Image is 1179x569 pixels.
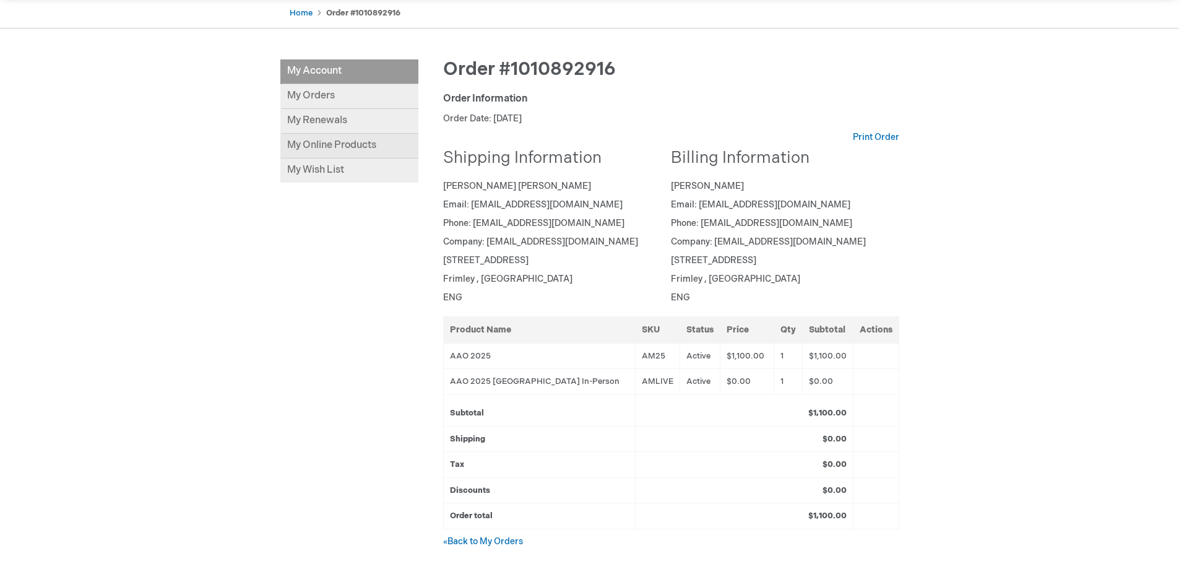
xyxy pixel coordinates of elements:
td: $0.00 [720,369,774,395]
td: 1 [774,369,802,395]
span: [PERSON_NAME] [PERSON_NAME] [443,181,591,191]
strong: $0.00 [823,459,847,469]
h2: Billing Information [671,150,890,168]
strong: $1,100.00 [808,408,847,418]
strong: Order #1010892916 [326,8,400,18]
div: Order Information [443,92,899,106]
span: [STREET_ADDRESS] [671,255,756,266]
strong: Subtotal [450,408,484,418]
td: AAO 2025 [443,343,636,369]
strong: Tax [450,459,464,469]
th: SKU [636,316,680,343]
td: 1 [774,343,802,369]
th: Actions [853,316,899,343]
strong: $0.00 [823,434,847,444]
td: AAO 2025 [GEOGRAPHIC_DATA] In-Person [443,369,636,395]
span: Company: [EMAIL_ADDRESS][DOMAIN_NAME] [671,237,866,247]
strong: $1,100.00 [808,511,847,521]
small: « [443,537,447,547]
strong: $0.00 [823,485,847,495]
a: My Online Products [280,134,418,159]
strong: Shipping [450,434,485,444]
td: $1,100.00 [720,343,774,369]
span: ENG [443,292,462,303]
strong: Order total [450,511,493,521]
span: Email: [EMAIL_ADDRESS][DOMAIN_NAME] [443,199,623,210]
td: AM25 [636,343,680,369]
span: Company: [EMAIL_ADDRESS][DOMAIN_NAME] [443,237,638,247]
a: Home [290,8,313,18]
span: Order #1010892916 [443,58,616,80]
h2: Shipping Information [443,150,662,168]
span: [PERSON_NAME] [671,181,744,191]
th: Qty [774,316,802,343]
a: My Orders [280,84,418,109]
th: Subtotal [802,316,853,343]
span: Phone: [EMAIL_ADDRESS][DOMAIN_NAME] [671,218,852,228]
td: Active [680,369,720,395]
a: My Renewals [280,109,418,134]
a: «Back to My Orders [443,536,523,547]
p: Order Date: [DATE] [443,113,899,125]
th: Status [680,316,720,343]
span: Email: [EMAIL_ADDRESS][DOMAIN_NAME] [671,199,850,210]
span: Frimley , [GEOGRAPHIC_DATA] [443,274,572,284]
a: Print Order [853,131,899,144]
strong: Discounts [450,485,490,495]
span: ENG [671,292,690,303]
td: $0.00 [802,369,853,395]
td: Active [680,343,720,369]
span: Phone: [EMAIL_ADDRESS][DOMAIN_NAME] [443,218,624,228]
th: Product Name [443,316,636,343]
span: [STREET_ADDRESS] [443,255,529,266]
td: AMLIVE [636,369,680,395]
span: Frimley , [GEOGRAPHIC_DATA] [671,274,800,284]
th: Price [720,316,774,343]
a: My Wish List [280,159,418,183]
td: $1,100.00 [802,343,853,369]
